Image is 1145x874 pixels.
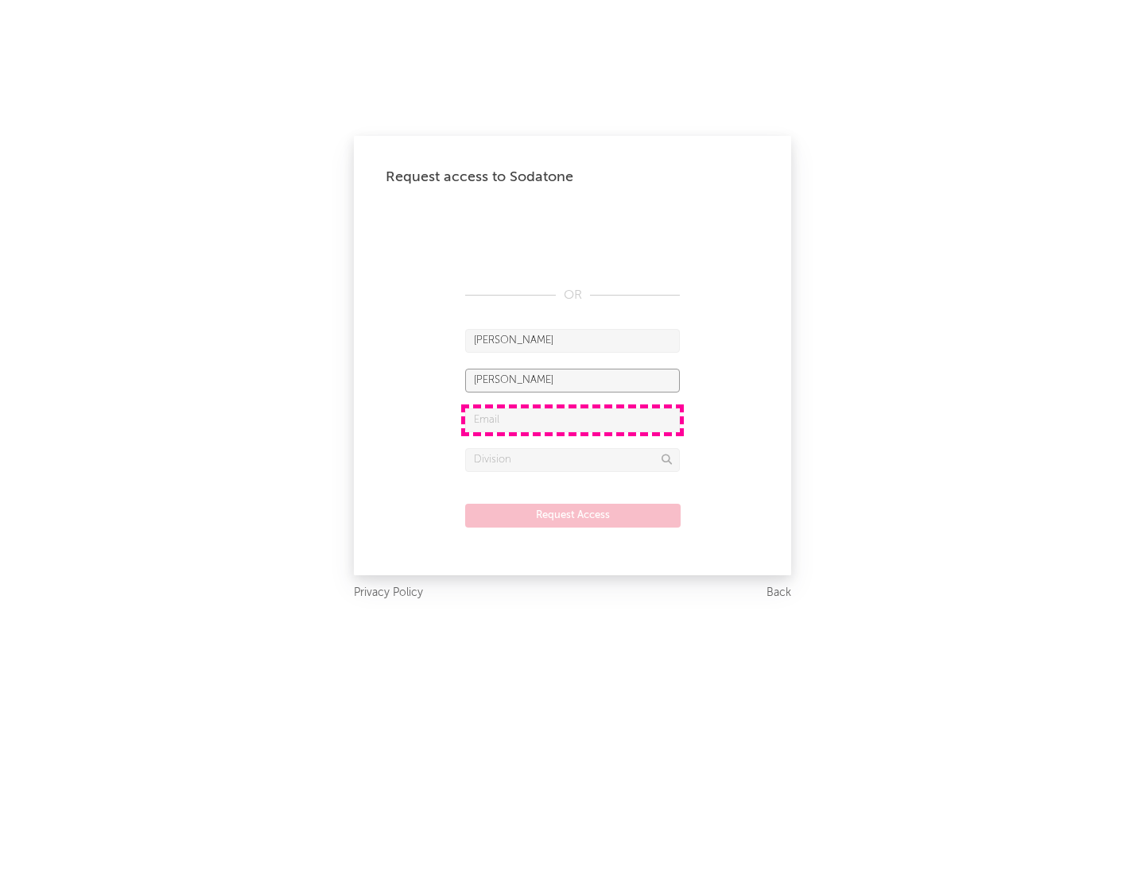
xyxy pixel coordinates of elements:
[465,448,680,472] input: Division
[465,329,680,353] input: First Name
[767,583,791,603] a: Back
[465,369,680,393] input: Last Name
[354,583,423,603] a: Privacy Policy
[465,504,681,528] button: Request Access
[465,408,680,432] input: Email
[465,286,680,305] div: OR
[386,168,759,187] div: Request access to Sodatone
